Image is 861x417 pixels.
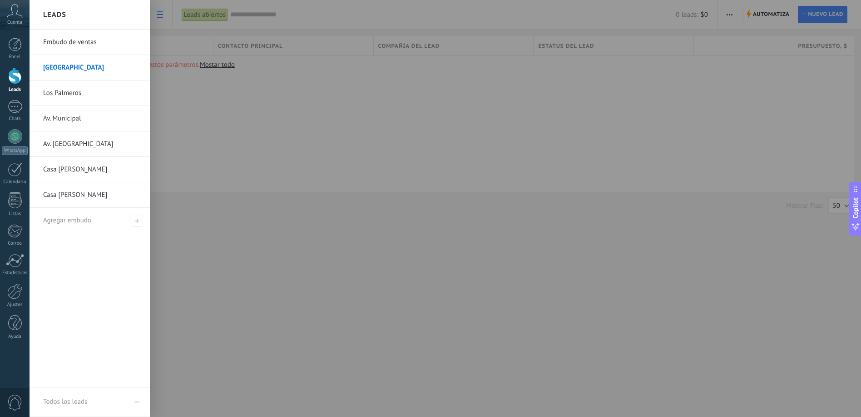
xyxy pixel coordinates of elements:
div: Todos los leads [43,389,87,415]
a: Casa [PERSON_NAME] [43,182,141,208]
div: Panel [2,54,28,60]
a: Casa [PERSON_NAME] [43,157,141,182]
div: Correo [2,241,28,246]
a: Embudo de ventas [43,30,141,55]
div: Leads [2,87,28,93]
span: Cuenta [7,20,22,25]
div: Chats [2,116,28,122]
a: Av. Municipal [43,106,141,131]
div: Ajustes [2,302,28,308]
div: Listas [2,211,28,217]
div: Ayuda [2,334,28,340]
h2: Leads [43,0,66,29]
a: Todos los leads [30,387,150,417]
span: Copilot [851,197,860,218]
a: Los Palmeros [43,80,141,106]
a: Av. [GEOGRAPHIC_DATA] [43,131,141,157]
div: WhatsApp [2,146,28,155]
div: Estadísticas [2,270,28,276]
span: Agregar embudo [43,216,91,225]
span: Agregar embudo [131,215,143,227]
div: Calendario [2,179,28,185]
a: [GEOGRAPHIC_DATA] [43,55,141,80]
